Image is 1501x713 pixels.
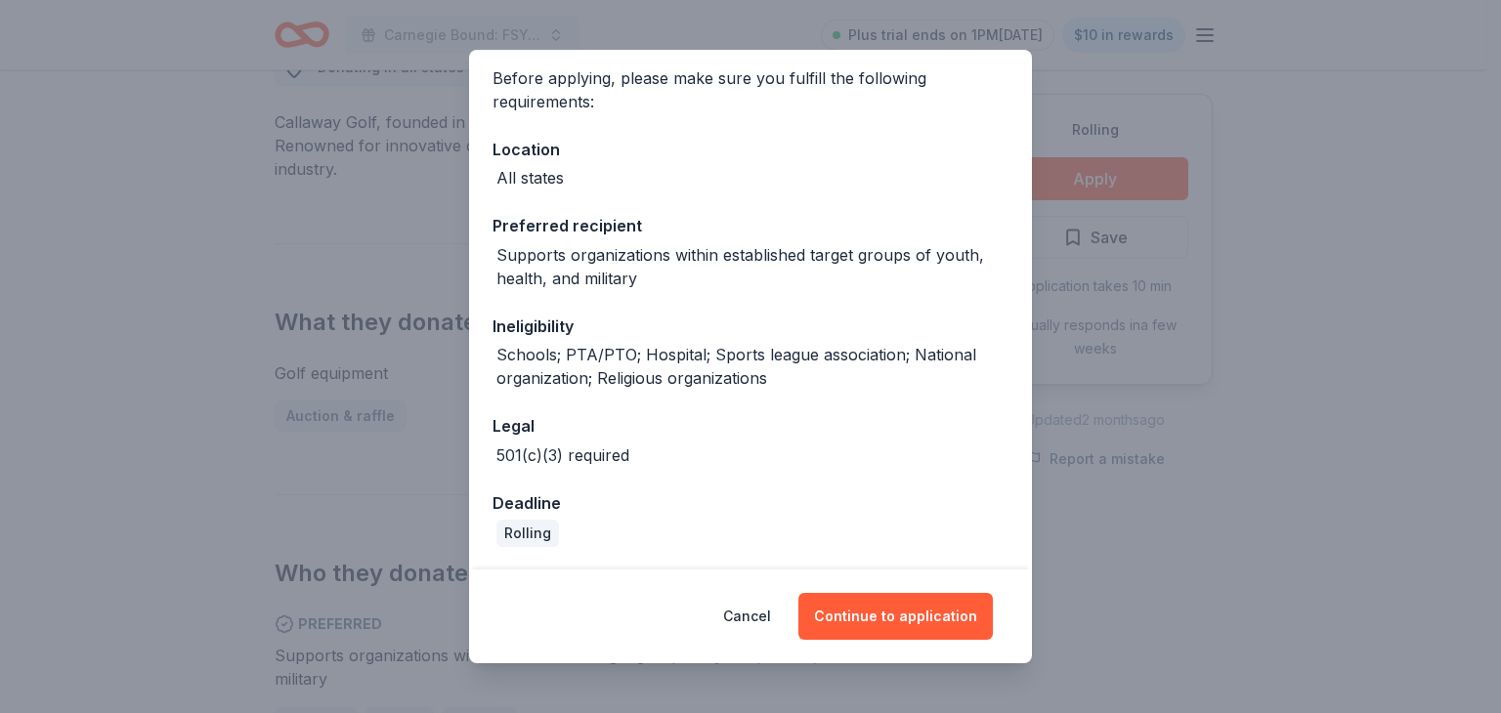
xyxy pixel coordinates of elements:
[493,314,1008,339] div: Ineligibility
[496,443,629,467] div: 501(c)(3) required
[723,593,771,640] button: Cancel
[496,166,564,189] div: All states
[798,593,993,640] button: Continue to application
[493,490,1008,516] div: Deadline
[493,66,1008,113] div: Before applying, please make sure you fulfill the following requirements:
[496,520,559,547] div: Rolling
[496,243,1008,290] div: Supports organizations within established target groups of youth, health, and military
[493,413,1008,439] div: Legal
[496,343,1008,390] div: Schools; PTA/PTO; Hospital; Sports league association; National organization; Religious organizat...
[493,213,1008,238] div: Preferred recipient
[493,137,1008,162] div: Location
